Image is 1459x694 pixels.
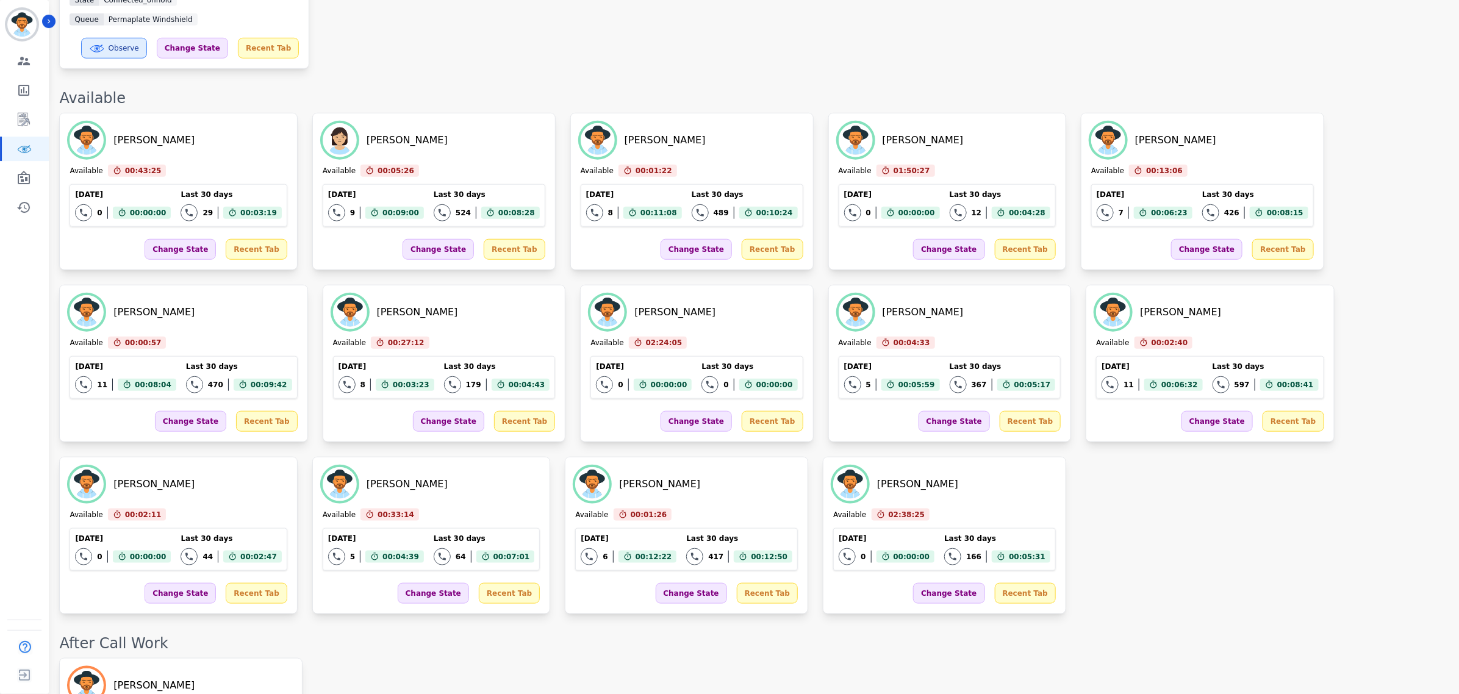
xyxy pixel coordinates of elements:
div: 489 [714,208,729,218]
div: [PERSON_NAME] [1135,133,1216,148]
div: [DATE] [75,190,171,199]
div: Last 30 days [181,534,281,543]
div: Recent Tab [484,239,545,260]
div: 8 [360,380,365,390]
div: Change State [656,583,727,604]
div: 29 [203,208,213,218]
div: 8 [608,208,613,218]
img: Avatar [1096,295,1130,329]
span: Queue [70,13,103,26]
span: 00:04:43 [509,379,545,391]
div: 7 [1119,208,1124,218]
div: Available [1091,166,1124,177]
div: Available [590,338,623,349]
div: [DATE] [328,534,424,543]
img: Bordered avatar [7,10,37,39]
div: 0 [618,380,623,390]
img: Avatar [581,123,615,157]
div: Last 30 days [434,534,534,543]
div: 367 [972,380,987,390]
span: 02:24:05 [646,337,683,349]
span: Observe [109,43,139,53]
div: 0 [97,208,102,218]
div: [DATE] [1102,362,1202,371]
div: Change State [155,411,226,432]
div: [DATE] [586,190,682,199]
div: Recent Tab [1252,239,1313,260]
span: 02:38:25 [889,509,925,521]
div: [DATE] [839,534,934,543]
span: 00:06:23 [1151,207,1188,219]
span: 00:05:26 [378,165,414,177]
div: Recent Tab [494,411,555,432]
img: Avatar [323,123,357,157]
div: Recent Tab [742,411,803,432]
img: Avatar [70,123,104,157]
div: Last 30 days [444,362,550,371]
div: Change State [661,239,732,260]
div: Available [575,510,608,521]
div: Last 30 days [181,190,281,199]
div: 0 [866,208,871,218]
div: 426 [1224,208,1239,218]
div: Available [839,166,872,177]
span: 00:06:32 [1161,379,1198,391]
div: Recent Tab [1263,411,1324,432]
span: 00:04:28 [1009,207,1045,219]
div: Recent Tab [226,583,287,604]
div: 417 [708,552,723,562]
span: 00:03:23 [393,379,429,391]
div: [PERSON_NAME] [367,477,448,492]
span: 00:13:06 [1146,165,1183,177]
div: 11 [97,380,107,390]
div: Available [70,166,102,177]
span: 00:00:00 [894,551,930,563]
span: 00:12:22 [636,551,672,563]
div: [DATE] [596,362,692,371]
div: Last 30 days [1202,190,1308,199]
button: Observe [81,38,147,59]
div: Recent Tab [995,239,1056,260]
div: [PERSON_NAME] [113,133,195,148]
div: Last 30 days [186,362,292,371]
div: Change State [145,583,216,604]
div: Recent Tab [742,239,803,260]
div: Available [833,510,866,521]
div: Change State [913,583,984,604]
div: Recent Tab [737,583,798,604]
div: Available [333,338,366,349]
div: Change State [145,239,216,260]
div: [PERSON_NAME] [377,305,458,320]
div: 9 [350,208,355,218]
span: 00:02:47 [240,551,277,563]
img: Avatar [70,467,104,501]
div: Last 30 days [686,534,792,543]
span: 00:01:22 [636,165,672,177]
div: Last 30 days [950,190,1050,199]
div: 5 [350,552,355,562]
div: 470 [208,380,223,390]
span: 00:02:11 [125,509,162,521]
img: Avatar [575,467,609,501]
div: 64 [456,552,466,562]
span: 00:02:40 [1152,337,1188,349]
div: [DATE] [844,190,940,199]
span: 01:50:27 [894,165,930,177]
div: 5 [866,380,871,390]
div: Change State [661,411,732,432]
div: Recent Tab [479,583,540,604]
span: 00:04:33 [894,337,930,349]
div: Change State [403,239,474,260]
div: 12 [972,208,982,218]
div: Available [1096,338,1129,349]
div: [PERSON_NAME] [113,678,195,693]
span: 00:09:00 [382,207,419,219]
div: [DATE] [75,534,171,543]
span: 00:43:25 [125,165,162,177]
div: 44 [203,552,213,562]
span: 00:00:00 [756,379,793,391]
div: 6 [603,552,608,562]
div: Recent Tab [236,411,297,432]
span: 00:00:00 [651,379,687,391]
div: [PERSON_NAME] [625,133,706,148]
